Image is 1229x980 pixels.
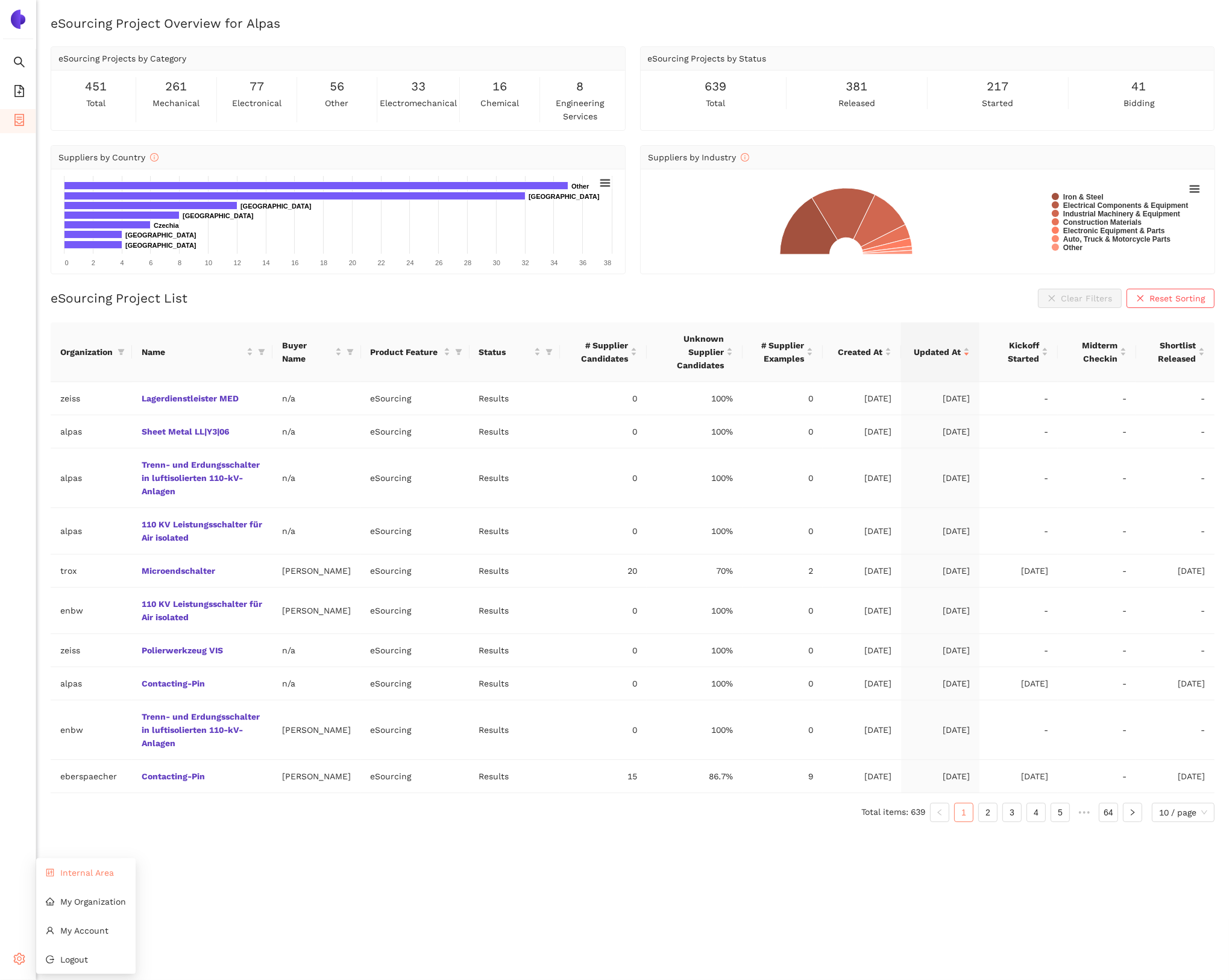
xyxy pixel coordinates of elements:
span: # Supplier Examples [752,339,804,365]
span: left [936,809,943,816]
th: this column's title is Buyer Name,this column is sortable [272,322,360,382]
span: eSourcing Projects by Category [58,54,186,63]
td: [DATE] [901,382,979,415]
span: electromechanical [380,96,457,110]
td: [DATE] [901,667,979,700]
span: Created At [832,345,882,359]
span: Midterm Checkin [1067,339,1117,365]
span: 639 [705,77,726,96]
td: eSourcing [361,667,470,700]
span: eSourcing Projects by Status [648,54,767,63]
td: [DATE] [823,554,901,588]
text: Other [571,183,589,190]
td: 0 [560,508,647,554]
td: 100% [647,508,743,554]
a: 3 [1003,803,1021,821]
span: 41 [1131,77,1146,96]
td: 100% [647,667,743,700]
td: [DATE] [901,760,979,793]
td: [DATE] [823,415,901,448]
button: closeReset Sorting [1127,289,1215,308]
span: filter [258,348,265,356]
th: this column's title is Created At,this column is sortable [823,322,901,382]
span: info-circle [150,153,159,162]
span: Shortlist Released [1146,339,1196,365]
td: alpas [51,448,132,508]
td: zeiss [51,382,132,415]
span: control [46,868,54,877]
td: n/a [272,415,360,448]
span: 261 [165,77,187,96]
span: filter [545,348,553,356]
span: Name [142,345,244,359]
li: Next Page [1123,803,1142,822]
td: [DATE] [1136,554,1215,588]
th: this column's title is Shortlist Released,this column is sortable [1136,322,1215,382]
td: 9 [743,760,823,793]
text: 6 [149,259,152,266]
button: closeClear Filters [1038,289,1122,308]
text: 30 [493,259,500,266]
span: home [46,897,54,906]
span: 381 [846,77,867,96]
td: eberspaecher [51,760,132,793]
td: - [1136,700,1215,760]
span: started [982,96,1013,110]
text: 32 [522,259,529,266]
td: - [1136,448,1215,508]
text: [GEOGRAPHIC_DATA] [125,242,196,249]
a: 1 [955,803,973,821]
td: eSourcing [361,448,470,508]
span: My Account [60,926,108,935]
td: 0 [560,448,647,508]
td: 0 [560,634,647,667]
td: eSourcing [361,760,470,793]
span: Updated At [911,345,961,359]
td: [DATE] [901,700,979,760]
td: - [1136,382,1215,415]
td: [DATE] [1136,667,1215,700]
td: - [1136,508,1215,554]
td: [DATE] [823,667,901,700]
text: 38 [604,259,611,266]
text: 28 [464,259,471,266]
td: - [979,588,1058,634]
td: 86.7% [647,760,743,793]
text: 2 [92,259,95,266]
th: this column's title is Status,this column is sortable [470,322,560,382]
text: 22 [378,259,385,266]
span: Unknown Supplier Candidates [656,332,724,372]
text: Czechia [154,222,179,229]
text: 36 [579,259,586,266]
span: filter [347,348,354,356]
td: [DATE] [979,760,1058,793]
text: 14 [262,259,269,266]
td: n/a [272,508,360,554]
th: this column's title is Name,this column is sortable [132,322,272,382]
span: Organization [60,345,113,359]
td: eSourcing [361,700,470,760]
text: Construction Materials [1063,218,1142,227]
td: Results [470,667,560,700]
td: eSourcing [361,588,470,634]
td: - [1058,588,1136,634]
span: 451 [85,77,107,96]
span: My Organization [60,897,126,906]
td: Results [470,448,560,508]
td: [DATE] [901,415,979,448]
span: Suppliers by Industry [648,152,749,162]
text: [GEOGRAPHIC_DATA] [240,203,312,210]
span: setting [13,949,25,973]
td: 0 [743,448,823,508]
li: Next 5 Pages [1075,803,1094,822]
td: eSourcing [361,508,470,554]
span: filter [455,348,462,356]
td: alpas [51,415,132,448]
text: [GEOGRAPHIC_DATA] [183,212,254,219]
td: 15 [560,760,647,793]
h2: eSourcing Project Overview for Alpas [51,14,1215,32]
span: # Supplier Candidates [570,339,628,365]
td: Results [470,700,560,760]
td: - [979,700,1058,760]
td: [PERSON_NAME] [272,554,360,588]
